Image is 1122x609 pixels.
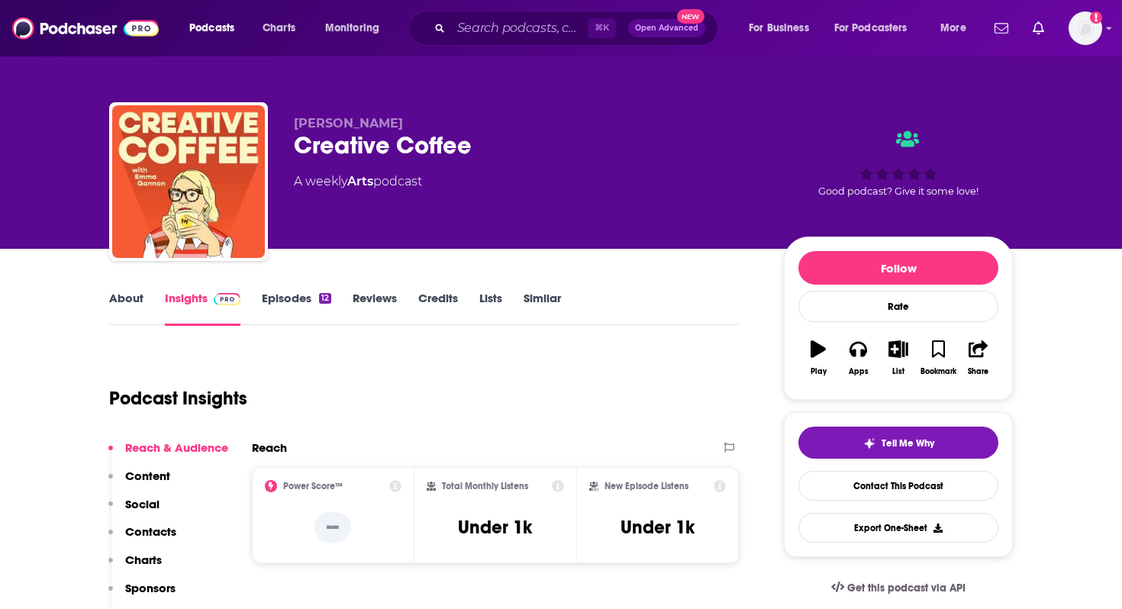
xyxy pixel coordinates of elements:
img: Podchaser - Follow, Share and Rate Podcasts [12,14,159,43]
span: Open Advanced [635,24,698,32]
p: Reach & Audience [125,440,228,455]
span: Monitoring [325,18,379,39]
img: Podchaser Pro [214,293,240,305]
span: Podcasts [189,18,234,39]
span: Logged in as ldigiovine [1069,11,1102,45]
img: tell me why sparkle [863,437,875,449]
h3: Under 1k [621,516,695,539]
a: Get this podcast via API [819,569,978,607]
button: Social [108,497,160,525]
span: [PERSON_NAME] [294,116,403,130]
input: Search podcasts, credits, & more... [451,16,588,40]
button: open menu [314,16,399,40]
span: Charts [263,18,295,39]
img: User Profile [1069,11,1102,45]
a: Contact This Podcast [798,471,998,501]
button: Contacts [108,524,176,553]
div: 12 [319,293,331,304]
button: Bookmark [918,330,958,385]
h2: Reach [252,440,287,455]
a: Similar [524,291,561,326]
button: open menu [930,16,985,40]
button: Follow [798,251,998,285]
span: Tell Me Why [882,437,934,449]
a: Episodes12 [262,291,331,326]
button: List [879,330,918,385]
a: Lists [479,291,502,326]
span: ⌘ K [588,18,616,38]
svg: Add a profile image [1090,11,1102,24]
p: -- [314,512,351,543]
span: Get this podcast via API [847,582,966,594]
div: Rate [798,291,998,322]
span: For Podcasters [834,18,908,39]
p: Sponsors [125,581,176,595]
span: Good podcast? Give it some love! [818,185,979,197]
span: New [677,9,704,24]
button: Show profile menu [1069,11,1102,45]
div: Good podcast? Give it some love! [784,116,1013,211]
button: open menu [824,16,930,40]
button: tell me why sparkleTell Me Why [798,427,998,459]
h2: New Episode Listens [605,481,688,491]
div: Share [968,367,988,376]
button: Open AdvancedNew [628,19,705,37]
button: Content [108,469,170,497]
button: Apps [838,330,878,385]
p: Contacts [125,524,176,539]
a: About [109,291,143,326]
a: Arts [347,174,373,188]
p: Charts [125,553,162,567]
div: List [892,367,904,376]
div: Search podcasts, credits, & more... [424,11,733,46]
button: open menu [738,16,828,40]
div: Play [811,367,827,376]
button: Share [959,330,998,385]
h2: Total Monthly Listens [442,481,528,491]
div: Apps [849,367,869,376]
button: Play [798,330,838,385]
span: More [940,18,966,39]
p: Content [125,469,170,483]
a: Reviews [353,291,397,326]
button: open menu [179,16,254,40]
a: Credits [418,291,458,326]
div: Bookmark [920,367,956,376]
a: Show notifications dropdown [988,15,1014,41]
h2: Power Score™ [283,481,343,491]
a: Show notifications dropdown [1027,15,1050,41]
button: Charts [108,553,162,581]
span: For Business [749,18,809,39]
a: Charts [253,16,305,40]
p: Social [125,497,160,511]
button: Export One-Sheet [798,513,998,543]
h3: Under 1k [458,516,532,539]
div: A weekly podcast [294,172,422,191]
h1: Podcast Insights [109,387,247,410]
button: Sponsors [108,581,176,609]
a: InsightsPodchaser Pro [165,291,240,326]
img: Creative Coffee [112,105,265,258]
button: Reach & Audience [108,440,228,469]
